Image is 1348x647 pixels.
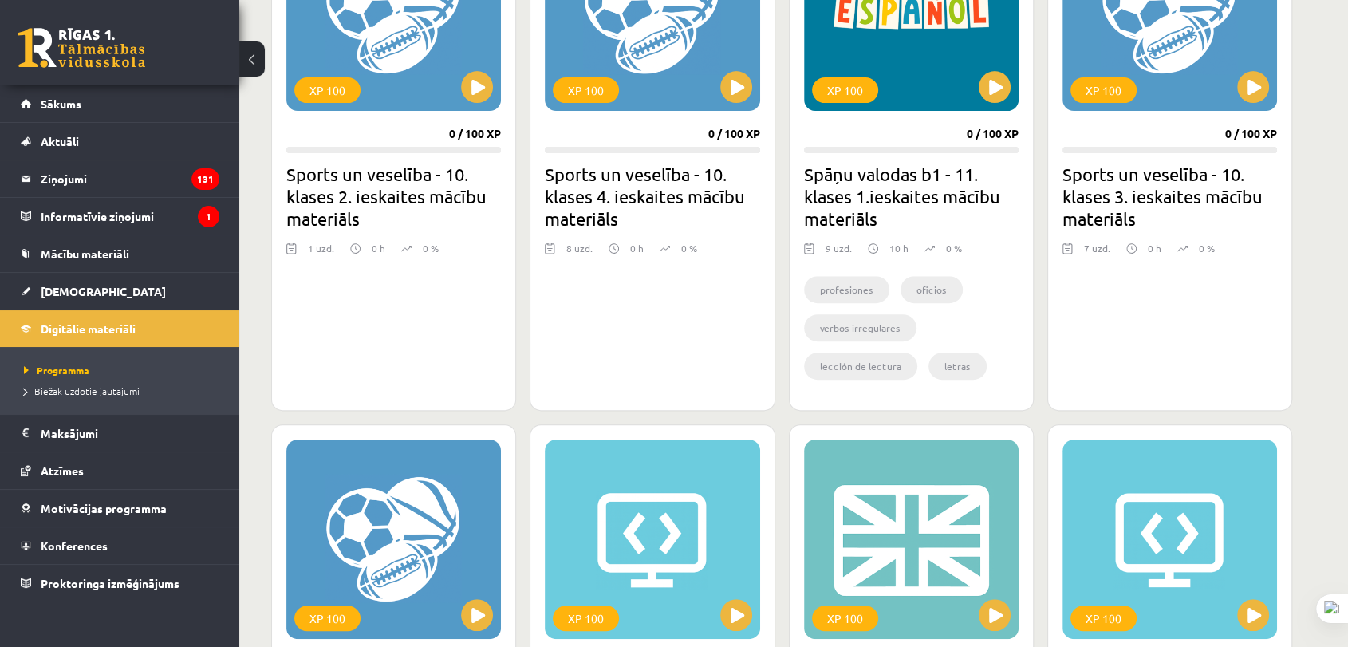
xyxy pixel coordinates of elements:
[1062,163,1277,230] h2: Sports un veselība - 10. klases 3. ieskaites mācību materiāls
[1070,77,1137,103] div: XP 100
[41,160,219,197] legend: Ziņojumi
[804,163,1019,230] h2: Spāņu valodas b1 - 11. klases 1.ieskaites mācību materiāls
[1070,606,1137,631] div: XP 100
[21,160,219,197] a: Ziņojumi131
[21,85,219,122] a: Sākums
[21,273,219,310] a: [DEMOGRAPHIC_DATA]
[41,134,79,148] span: Aktuāli
[21,527,219,564] a: Konferences
[1148,241,1161,255] p: 0 h
[372,241,385,255] p: 0 h
[21,310,219,347] a: Digitālie materiāli
[191,168,219,190] i: 131
[286,163,501,230] h2: Sports un veselība - 10. klases 2. ieskaites mācību materiāls
[24,363,223,377] a: Programma
[812,606,878,631] div: XP 100
[41,247,129,261] span: Mācību materiāli
[41,97,81,111] span: Sākums
[553,606,619,631] div: XP 100
[41,576,179,590] span: Proktoringa izmēģinājums
[198,206,219,227] i: 1
[41,322,136,336] span: Digitālie materiāli
[41,284,166,298] span: [DEMOGRAPHIC_DATA]
[24,364,89,377] span: Programma
[946,241,962,255] p: 0 %
[21,198,219,235] a: Informatīvie ziņojumi1
[1199,241,1215,255] p: 0 %
[21,452,219,489] a: Atzīmes
[41,198,219,235] legend: Informatīvie ziņojumi
[804,353,917,380] li: lección de lectura
[804,276,889,303] li: profesiones
[812,77,878,103] div: XP 100
[41,539,108,553] span: Konferences
[21,415,219,452] a: Maksājumi
[294,77,361,103] div: XP 100
[566,241,593,265] div: 8 uzd.
[681,241,697,255] p: 0 %
[804,314,916,341] li: verbos irregulares
[423,241,439,255] p: 0 %
[545,163,759,230] h2: Sports un veselība - 10. klases 4. ieskaites mācību materiāls
[630,241,644,255] p: 0 h
[41,415,219,452] legend: Maksājumi
[308,241,334,265] div: 1 uzd.
[21,565,219,602] a: Proktoringa izmēģinājums
[21,490,219,527] a: Motivācijas programma
[18,28,145,68] a: Rīgas 1. Tālmācības vidusskola
[928,353,987,380] li: letras
[21,123,219,160] a: Aktuāli
[41,464,84,478] span: Atzīmes
[901,276,963,303] li: oficios
[553,77,619,103] div: XP 100
[21,235,219,272] a: Mācību materiāli
[889,241,909,255] p: 10 h
[826,241,852,265] div: 9 uzd.
[41,501,167,515] span: Motivācijas programma
[1084,241,1110,265] div: 7 uzd.
[24,384,223,398] a: Biežāk uzdotie jautājumi
[294,606,361,631] div: XP 100
[24,385,140,397] span: Biežāk uzdotie jautājumi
